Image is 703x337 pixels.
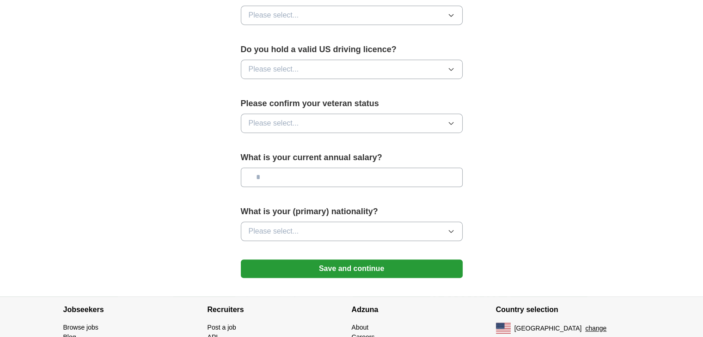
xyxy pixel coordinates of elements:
button: Please select... [241,222,463,241]
span: [GEOGRAPHIC_DATA] [514,324,582,333]
button: Save and continue [241,259,463,278]
a: About [352,324,369,331]
span: Please select... [249,64,299,75]
a: Post a job [208,324,236,331]
button: Please select... [241,60,463,79]
span: Please select... [249,226,299,237]
button: Please select... [241,114,463,133]
label: What is your (primary) nationality? [241,205,463,218]
a: Browse jobs [63,324,98,331]
span: Please select... [249,118,299,129]
img: US flag [496,323,511,334]
span: Please select... [249,10,299,21]
h4: Country selection [496,297,640,323]
label: What is your current annual salary? [241,151,463,164]
label: Please confirm your veteran status [241,97,463,110]
button: change [585,324,606,333]
label: Do you hold a valid US driving licence? [241,43,463,56]
button: Please select... [241,6,463,25]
